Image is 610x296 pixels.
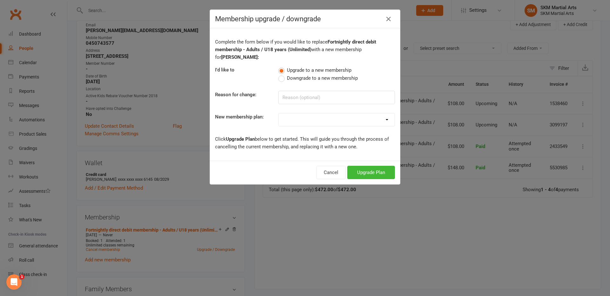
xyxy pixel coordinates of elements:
label: Reason for change: [215,91,256,98]
button: Close [383,14,394,24]
p: Complete the form below if you would like to replace with a new membership for [215,38,395,61]
button: Upgrade Plan [347,166,395,179]
p: Click below to get started. This will guide you through the process of cancelling the current mem... [215,135,395,151]
h4: Membership upgrade / downgrade [215,15,395,23]
button: Cancel [316,166,346,179]
b: [PERSON_NAME]: [221,54,259,60]
span: Downgrade to a new membership [287,74,358,81]
iframe: Intercom live chat [6,274,22,290]
label: I'd like to [215,66,234,74]
b: Upgrade Plan [226,136,255,142]
span: Upgrade to a new membership [287,66,351,73]
span: 1 [19,274,24,279]
input: Reason (optional) [278,91,395,104]
label: New membership plan: [215,113,264,121]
